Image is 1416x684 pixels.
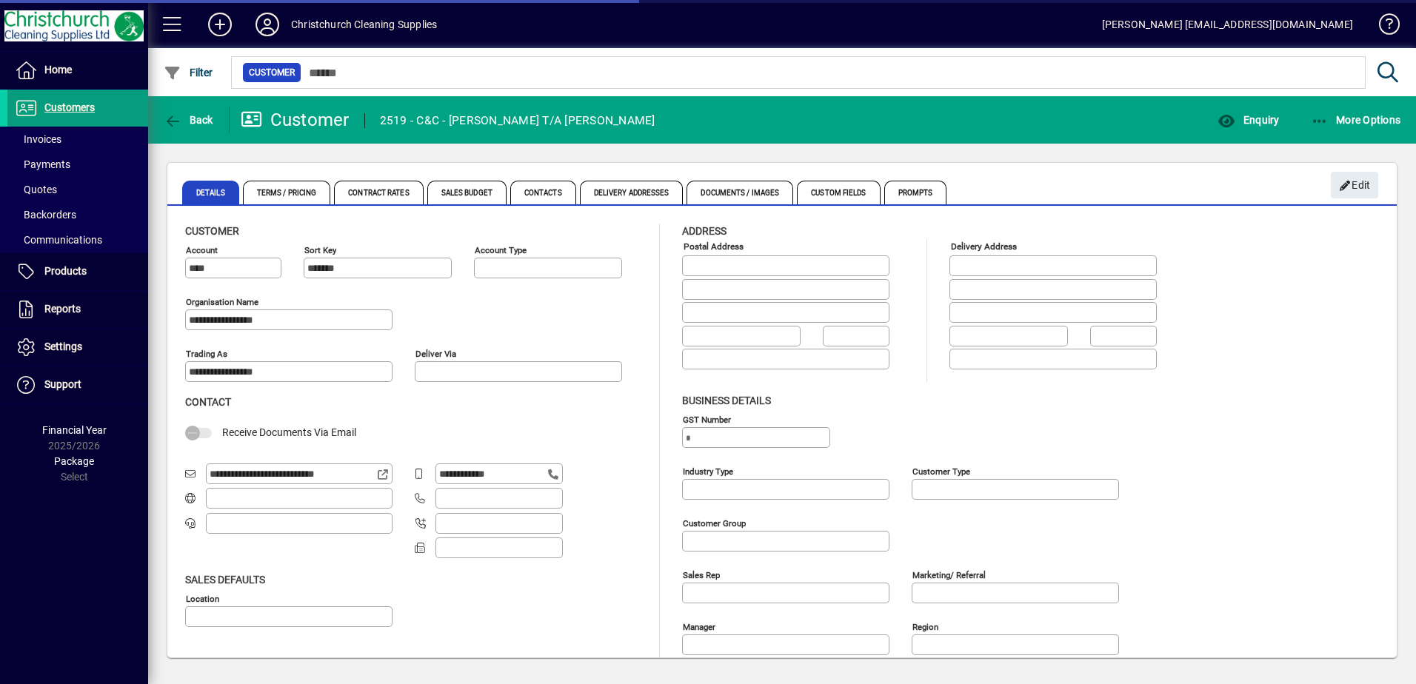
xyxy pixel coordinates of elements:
span: Contract Rates [334,181,423,204]
span: Contacts [510,181,576,204]
a: Settings [7,329,148,366]
a: Products [7,253,148,290]
mat-label: Customer type [912,466,970,476]
mat-label: Trading as [186,349,227,359]
mat-label: Account [186,245,218,255]
app-page-header-button: Back [148,107,230,133]
span: Support [44,378,81,390]
span: Edit [1339,173,1371,198]
span: Address [682,225,727,237]
mat-label: Sales rep [683,569,720,580]
button: Filter [160,59,217,86]
span: Customer [249,65,295,80]
mat-label: GST Number [683,414,731,424]
mat-label: Industry type [683,466,733,476]
span: Backorders [15,209,76,221]
span: Invoices [15,133,61,145]
span: Prompts [884,181,947,204]
span: Details [182,181,239,204]
span: Delivery Addresses [580,181,684,204]
span: Quotes [15,184,57,195]
a: Quotes [7,177,148,202]
div: 2519 - C&C - [PERSON_NAME] T/A [PERSON_NAME] [380,109,655,133]
span: Back [164,114,213,126]
button: Profile [244,11,291,38]
span: Reports [44,303,81,315]
span: Products [44,265,87,277]
span: Package [54,455,94,467]
span: Contact [185,396,231,408]
span: Documents / Images [687,181,793,204]
mat-label: Customer group [683,517,746,528]
mat-label: Marketing/ Referral [912,569,986,580]
div: Customer [241,108,350,132]
span: More Options [1311,114,1401,126]
div: [PERSON_NAME] [EMAIL_ADDRESS][DOMAIN_NAME] [1102,13,1353,36]
a: Communications [7,227,148,252]
a: Support [7,366,148,403]
span: Sales defaults [185,574,265,586]
span: Customers [44,101,95,113]
mat-label: Organisation name [186,297,258,307]
mat-label: Location [186,593,219,603]
span: Receive Documents Via Email [222,426,356,438]
mat-label: Deliver via [415,349,456,359]
span: Customer [185,225,239,237]
a: Home [7,52,148,89]
span: Enquiry [1218,114,1279,126]
button: Back [160,107,217,133]
span: Sales Budget [427,181,507,204]
a: Payments [7,152,148,177]
mat-label: Sort key [304,245,336,255]
div: Christchurch Cleaning Supplies [291,13,437,36]
button: Edit [1331,172,1378,198]
button: Add [196,11,244,38]
button: Enquiry [1214,107,1283,133]
button: More Options [1307,107,1405,133]
mat-label: Account Type [475,245,527,255]
span: Custom Fields [797,181,880,204]
span: Payments [15,158,70,170]
span: Filter [164,67,213,78]
span: Home [44,64,72,76]
a: Knowledge Base [1368,3,1397,51]
span: Communications [15,234,102,246]
a: Invoices [7,127,148,152]
mat-label: Manager [683,621,715,631]
a: Backorders [7,202,148,227]
span: Business details [682,395,771,406]
span: Terms / Pricing [243,181,331,204]
mat-label: Region [912,621,938,631]
span: Financial Year [42,424,107,436]
a: Reports [7,291,148,328]
span: Settings [44,341,82,352]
